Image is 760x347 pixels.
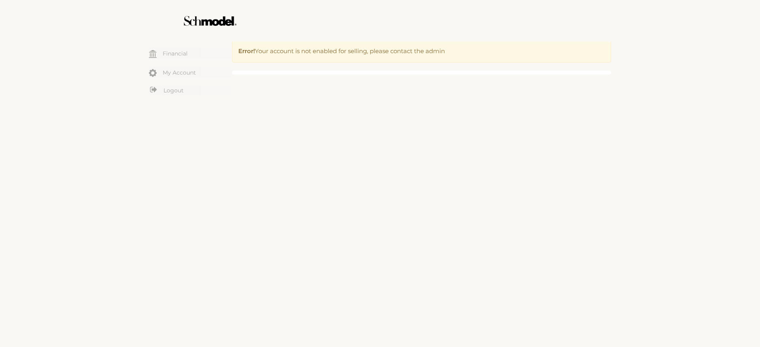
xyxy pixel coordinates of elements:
[238,47,255,55] strong: Error!
[149,67,232,78] a: My Account
[149,69,157,77] img: my-account.svg
[149,50,157,58] img: my-financial.svg
[149,48,232,97] div: Menu
[149,48,232,59] a: Financial
[232,40,611,63] div: Your account is not enabled for selling, please contact the admin
[149,86,232,96] a: Logout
